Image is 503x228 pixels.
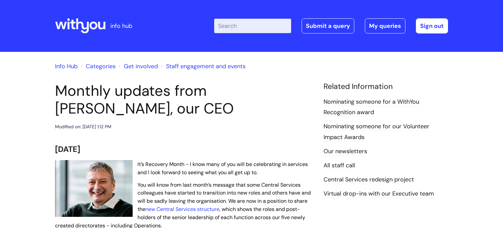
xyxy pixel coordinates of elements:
li: Staff engagement and events [159,61,246,72]
a: Nominating someone for our Volunteer Impact Awards [324,122,429,141]
li: Solution home [79,61,116,72]
img: WithYou Chief Executive Simon Phillips pictured looking at the camera and smiling [55,160,133,217]
a: All staff call [324,161,355,170]
a: My queries [365,18,405,33]
a: Categories [86,62,116,70]
a: Our newsletters [324,147,367,156]
a: new Central Services structure [145,206,219,213]
li: Get involved [117,61,158,72]
h4: Related Information [324,82,448,91]
h1: Monthly updates from [PERSON_NAME], our CEO [55,82,314,117]
a: Nominating someone for a WithYou Recognition award [324,98,419,117]
a: Info Hub [55,62,78,70]
a: Submit a query [302,18,354,33]
div: Modified on: [DATE] 1:12 PM [55,123,111,131]
input: Search [214,19,291,33]
a: Sign out [416,18,448,33]
div: | - [214,18,448,33]
span: [DATE] [55,144,80,154]
a: Get involved [124,62,158,70]
p: info hub [110,21,132,31]
span: It’s Recovery Month - I know many of you will be celebrating in services and I look forward to se... [138,161,308,176]
a: Virtual drop-ins with our Executive team [324,190,434,198]
a: Central Services redesign project [324,176,414,184]
a: Staff engagement and events [166,62,246,70]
